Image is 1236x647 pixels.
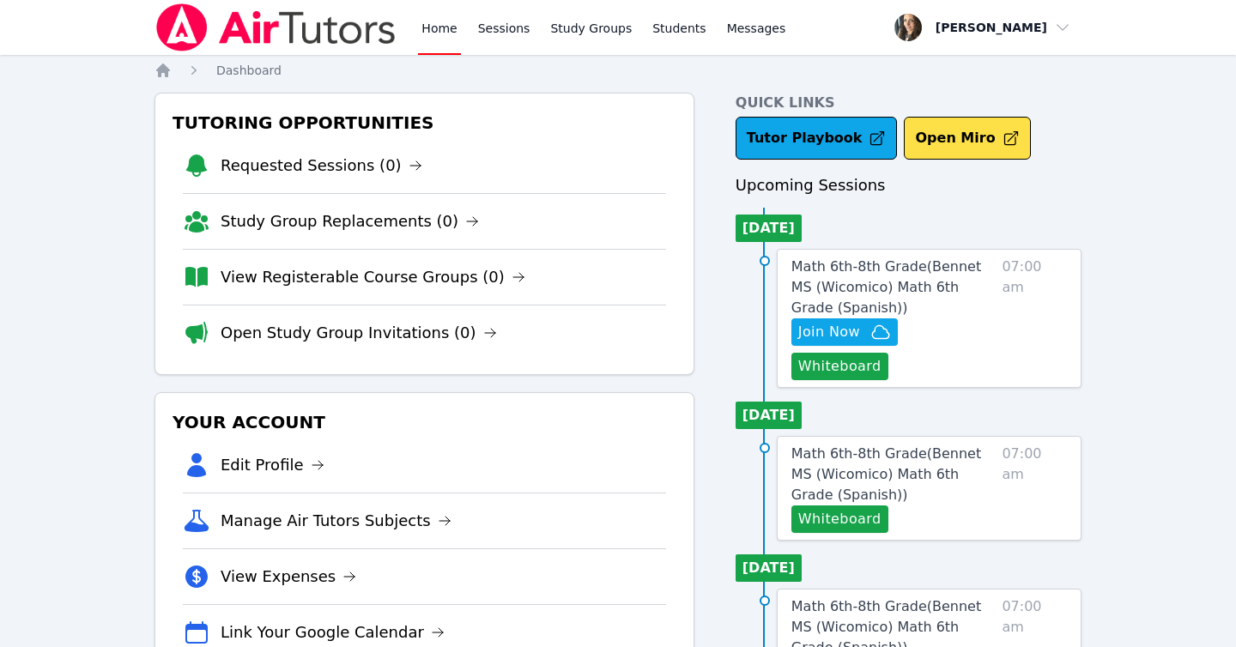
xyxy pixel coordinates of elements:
li: [DATE] [736,554,802,582]
a: Tutor Playbook [736,117,898,160]
a: View Expenses [221,565,356,589]
span: Dashboard [216,63,282,77]
h3: Upcoming Sessions [736,173,1081,197]
h3: Your Account [169,407,680,438]
span: Math 6th-8th Grade ( Bennet MS (Wicomico) Math 6th Grade (Spanish) ) [791,445,981,503]
h4: Quick Links [736,93,1081,113]
li: [DATE] [736,215,802,242]
img: Air Tutors [154,3,397,51]
li: [DATE] [736,402,802,429]
button: Open Miro [904,117,1030,160]
a: Dashboard [216,62,282,79]
a: Study Group Replacements (0) [221,209,479,233]
a: Requested Sessions (0) [221,154,422,178]
a: Open Study Group Invitations (0) [221,321,497,345]
button: Join Now [791,318,898,346]
span: 07:00 am [1002,257,1067,380]
button: Whiteboard [791,353,888,380]
span: Math 6th-8th Grade ( Bennet MS (Wicomico) Math 6th Grade (Spanish) ) [791,258,981,316]
span: 07:00 am [1002,444,1067,533]
span: Messages [727,20,786,37]
a: Math 6th-8th Grade(Bennet MS (Wicomico) Math 6th Grade (Spanish)) [791,444,996,505]
span: Join Now [798,322,860,342]
button: Whiteboard [791,505,888,533]
a: Manage Air Tutors Subjects [221,509,451,533]
nav: Breadcrumb [154,62,1081,79]
h3: Tutoring Opportunities [169,107,680,138]
a: Link Your Google Calendar [221,620,445,644]
a: Math 6th-8th Grade(Bennet MS (Wicomico) Math 6th Grade (Spanish)) [791,257,996,318]
a: View Registerable Course Groups (0) [221,265,525,289]
a: Edit Profile [221,453,324,477]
